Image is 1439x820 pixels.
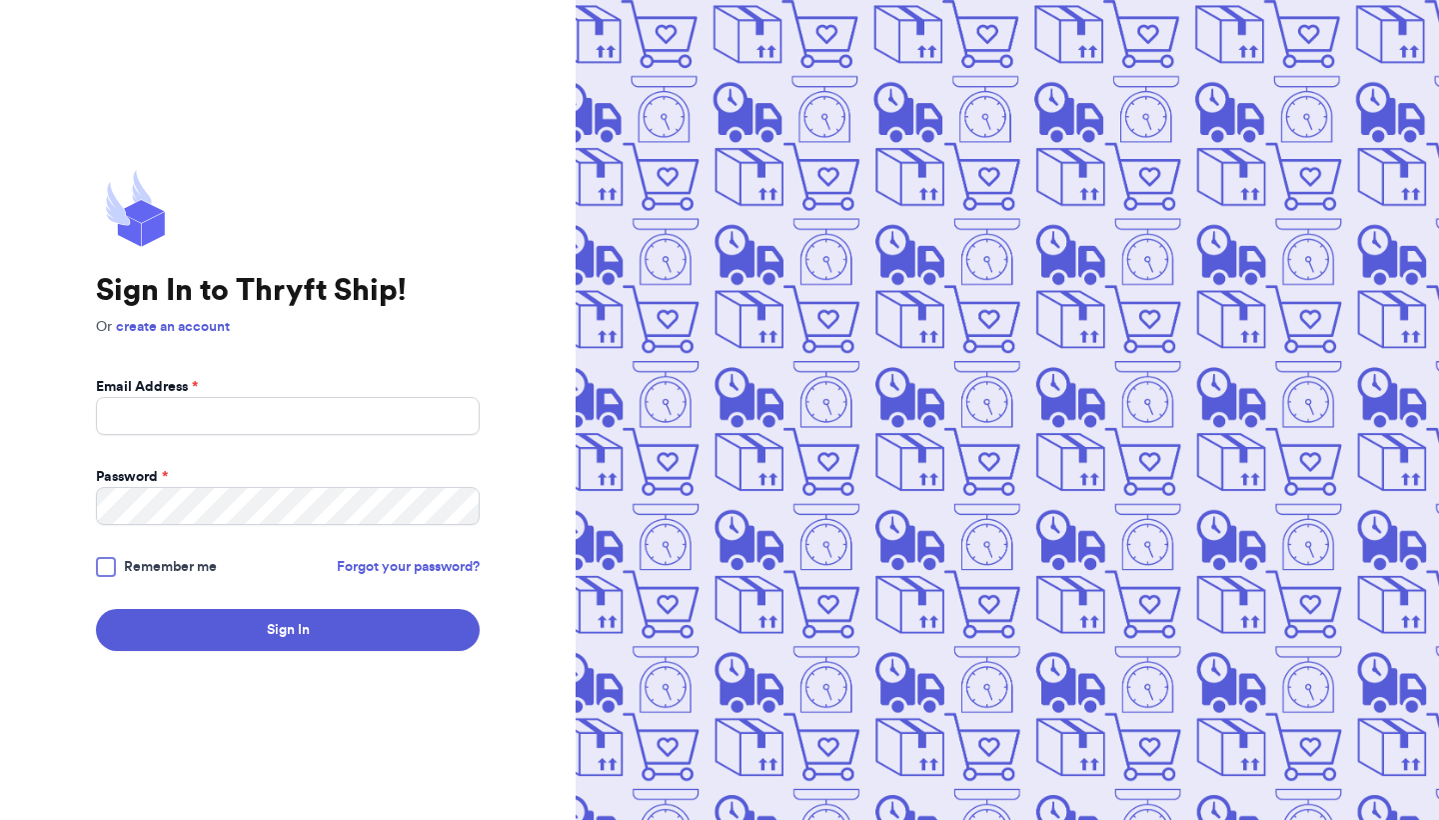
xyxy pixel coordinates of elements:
[96,609,480,651] button: Sign In
[96,273,480,309] h1: Sign In to Thryft Ship!
[96,467,168,487] label: Password
[116,320,230,334] a: create an account
[337,557,480,577] a: Forgot your password?
[96,317,480,337] p: Or
[124,557,217,577] span: Remember me
[96,377,198,397] label: Email Address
